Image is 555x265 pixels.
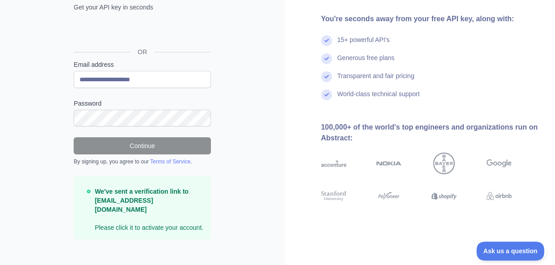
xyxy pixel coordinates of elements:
[95,187,204,232] p: Please click it to activate your account.
[476,242,546,260] iframe: Toggle Customer Support
[376,153,401,174] img: nokia
[337,71,415,89] div: Transparent and fair pricing
[337,53,395,71] div: Generous free plans
[337,89,420,107] div: World-class technical support
[433,153,455,174] img: bayer
[321,53,332,64] img: check mark
[131,47,154,56] span: OR
[74,3,211,12] p: Get your API key in seconds
[321,122,541,144] div: 100,000+ of the world's top engineers and organizations run on Abstract:
[74,158,211,165] div: By signing up, you agree to our .
[321,14,541,24] div: You're seconds away from your free API key, along with:
[321,190,346,202] img: stanford university
[376,190,401,202] img: payoneer
[486,153,512,174] img: google
[486,190,512,202] img: airbnb
[95,188,189,213] strong: We've sent a verification link to [EMAIL_ADDRESS][DOMAIN_NAME]
[74,22,209,42] div: Sign in with Google. Opens in new tab
[321,89,332,100] img: check mark
[431,190,457,202] img: shopify
[69,22,214,42] iframe: Sign in with Google Button
[74,60,211,69] label: Email address
[74,137,211,154] button: Continue
[321,35,332,46] img: check mark
[321,71,332,82] img: check mark
[337,35,390,53] div: 15+ powerful API's
[150,158,190,165] a: Terms of Service
[321,153,346,174] img: accenture
[74,99,211,108] label: Password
